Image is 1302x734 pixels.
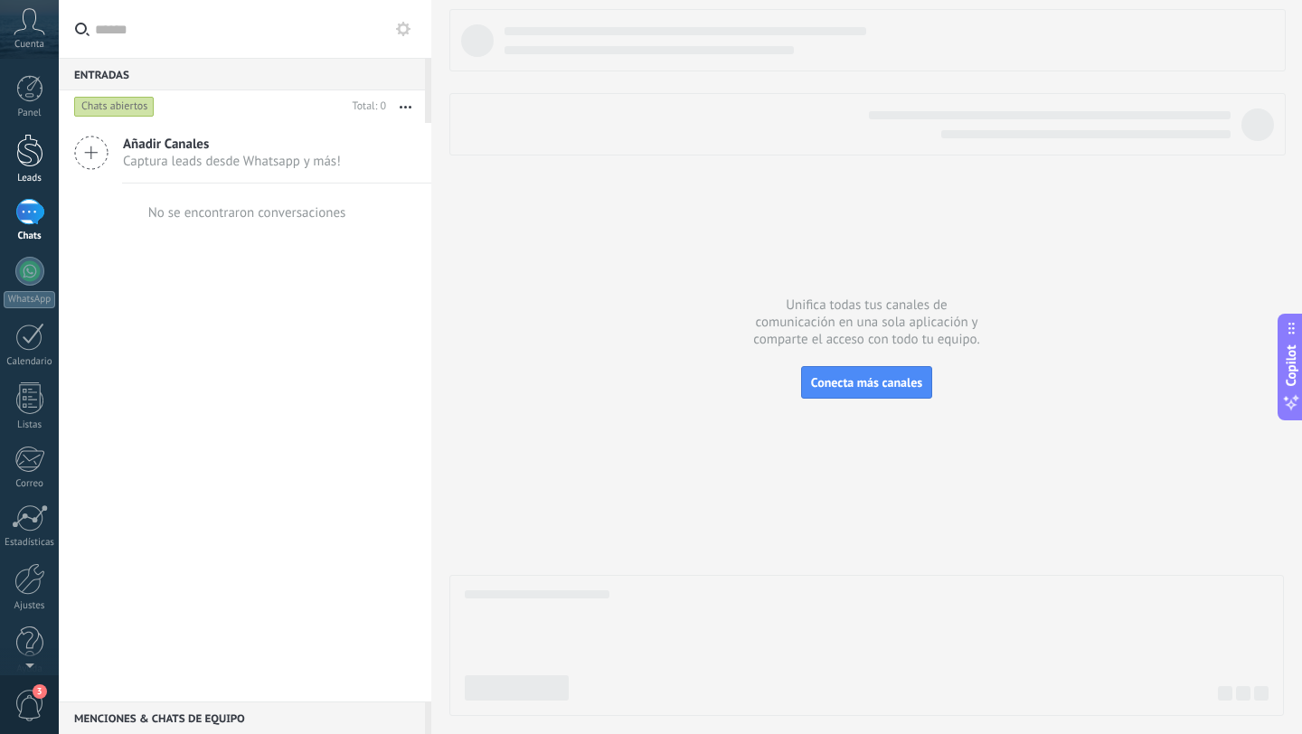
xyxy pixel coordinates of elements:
[811,374,922,391] span: Conecta más canales
[4,419,56,431] div: Listas
[123,136,341,153] span: Añadir Canales
[4,108,56,119] div: Panel
[4,356,56,368] div: Calendario
[14,39,44,51] span: Cuenta
[4,173,56,184] div: Leads
[33,684,47,699] span: 3
[59,701,425,734] div: Menciones & Chats de equipo
[345,98,386,116] div: Total: 0
[4,291,55,308] div: WhatsApp
[59,58,425,90] div: Entradas
[74,96,155,118] div: Chats abiertos
[1282,345,1300,387] span: Copilot
[4,478,56,490] div: Correo
[801,366,932,399] button: Conecta más canales
[123,153,341,170] span: Captura leads desde Whatsapp y más!
[386,90,425,123] button: Más
[4,537,56,549] div: Estadísticas
[4,231,56,242] div: Chats
[148,204,346,221] div: No se encontraron conversaciones
[4,600,56,612] div: Ajustes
